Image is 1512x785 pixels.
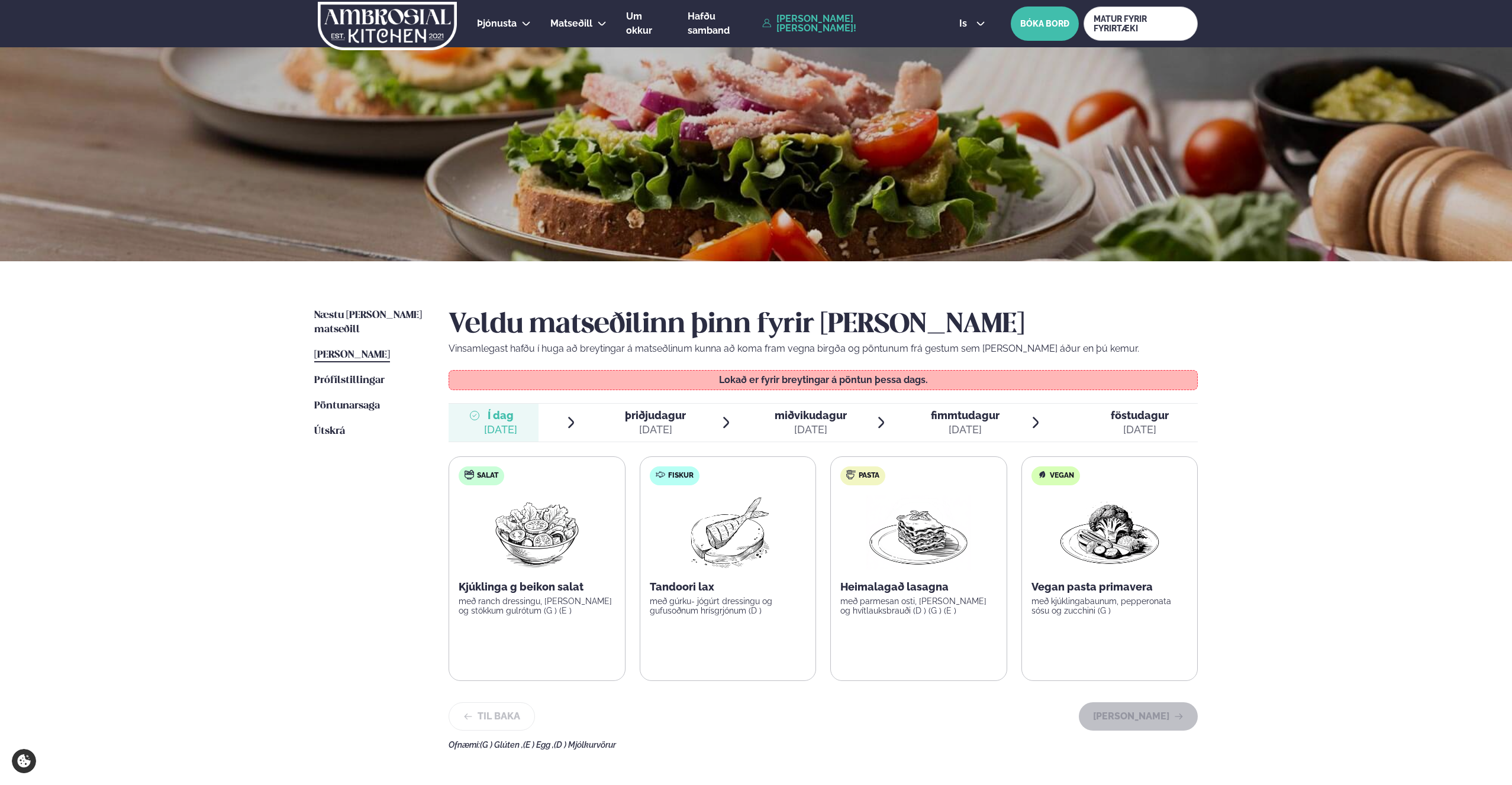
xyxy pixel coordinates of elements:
[314,375,385,385] span: Prófílstillingar
[554,740,616,750] span: (D ) Mjólkurvörur
[959,19,971,28] span: is
[846,470,856,479] img: pasta.svg
[1050,471,1074,481] span: Vegan
[314,374,385,388] a: Prófílstillingar
[775,409,847,421] span: miðvikudagur
[1079,702,1198,731] button: [PERSON_NAME]
[626,9,668,38] a: Um okkur
[931,409,1000,421] span: fimmtudagur
[484,423,517,437] div: [DATE]
[866,495,971,570] img: Lasagna.png
[314,309,425,337] a: Næstu [PERSON_NAME] matseðill
[668,471,694,481] span: Fiskur
[1084,7,1198,41] a: MATUR FYRIR FYRIRTÆKI
[688,11,730,36] span: Hafðu samband
[1111,423,1169,437] div: [DATE]
[449,702,535,731] button: Til baka
[477,471,498,481] span: Salat
[859,471,879,481] span: Pasta
[1111,409,1169,421] span: föstudagur
[459,580,615,594] p: Kjúklinga g beikon salat
[656,470,665,479] img: fish.svg
[314,401,380,411] span: Pöntunarsaga
[314,399,380,413] a: Pöntunarsaga
[314,348,390,362] a: [PERSON_NAME]
[1031,596,1188,615] p: með kjúklingabaunum, pepperonata sósu og zucchini (G )
[626,11,652,36] span: Um okkur
[1011,7,1079,41] button: BÓKA BORÐ
[12,749,36,773] a: Cookie settings
[459,596,615,615] p: með ranch dressingu, [PERSON_NAME] og stökkum gulrótum (G ) (E )
[1037,470,1047,479] img: Vegan.svg
[485,495,589,570] img: Salad.png
[449,309,1198,342] h2: Veldu matseðilinn þinn fyrir [PERSON_NAME]
[762,14,932,33] a: [PERSON_NAME] [PERSON_NAME]!
[314,424,345,439] a: Útskrá
[840,580,997,594] p: Heimalagað lasagna
[688,9,756,38] a: Hafðu samband
[625,423,686,437] div: [DATE]
[931,423,1000,437] div: [DATE]
[550,18,592,29] span: Matseðill
[477,17,517,31] a: Þjónusta
[317,2,458,50] img: logo
[484,408,517,423] span: Í dag
[550,17,592,31] a: Matseðill
[449,342,1198,356] p: Vinsamlegast hafðu í huga að breytingar á matseðlinum kunna að koma fram vegna birgða og pöntunum...
[775,423,847,437] div: [DATE]
[449,740,1198,750] div: Ofnæmi:
[480,740,523,750] span: (G ) Glúten ,
[625,409,686,421] span: þriðjudagur
[465,470,474,479] img: salad.svg
[950,19,994,28] button: is
[1058,495,1162,570] img: Vegan.png
[840,596,997,615] p: með parmesan osti, [PERSON_NAME] og hvítlauksbrauði (D ) (G ) (E )
[675,495,780,570] img: Fish.png
[314,310,422,335] span: Næstu [PERSON_NAME] matseðill
[1031,580,1188,594] p: Vegan pasta primavera
[477,18,517,29] span: Þjónusta
[650,580,807,594] p: Tandoori lax
[650,596,807,615] p: með gúrku- jógúrt dressingu og gufusoðnum hrísgrjónum (D )
[523,740,554,750] span: (E ) Egg ,
[314,350,390,360] span: [PERSON_NAME]
[461,375,1186,385] p: Lokað er fyrir breytingar á pöntun þessa dags.
[314,426,345,436] span: Útskrá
